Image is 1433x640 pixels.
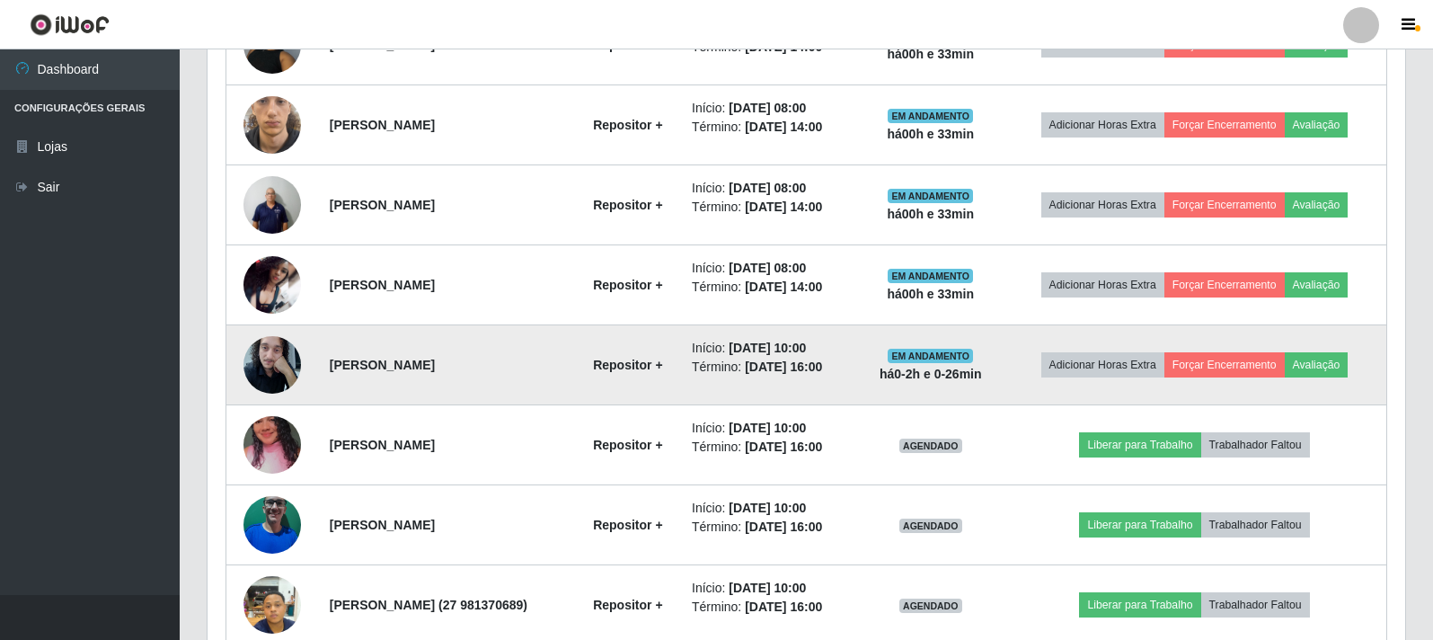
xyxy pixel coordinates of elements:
strong: Repositor + [593,198,662,212]
span: EM ANDAMENTO [888,109,973,123]
time: [DATE] 10:00 [729,341,806,355]
span: EM ANDAMENTO [888,349,973,363]
button: Avaliação [1285,192,1349,218]
time: [DATE] 10:00 [729,421,806,435]
strong: há 00 h e 33 min [887,127,974,141]
time: [DATE] 08:00 [729,261,806,275]
strong: [PERSON_NAME] (27 981370689) [330,598,527,612]
span: AGENDADO [899,599,962,613]
button: Forçar Encerramento [1164,352,1285,378]
li: Início: [692,579,847,598]
button: Adicionar Horas Extra [1041,352,1164,378]
time: [DATE] 14:00 [745,280,822,294]
strong: [PERSON_NAME] [330,278,435,292]
button: Liberar para Trabalho [1079,512,1200,538]
strong: [PERSON_NAME] [330,118,435,132]
time: [DATE] 16:00 [745,360,822,374]
button: Trabalhador Faltou [1201,512,1310,538]
img: CoreUI Logo [30,13,110,36]
li: Início: [692,499,847,518]
img: 1748546544692.jpeg [243,394,301,496]
li: Término: [692,198,847,217]
button: Adicionar Horas Extra [1041,112,1164,138]
strong: Repositor + [593,278,662,292]
strong: [PERSON_NAME] [330,358,435,372]
strong: Repositor + [593,518,662,532]
li: Término: [692,278,847,297]
strong: Repositor + [593,38,662,52]
img: 1749668306619.jpeg [243,63,301,188]
li: Término: [692,518,847,537]
button: Liberar para Trabalho [1079,432,1200,458]
img: 1748271032440.jpeg [243,486,301,563]
button: Forçar Encerramento [1164,272,1285,298]
time: [DATE] 10:00 [729,501,806,515]
span: AGENDADO [899,519,962,533]
li: Término: [692,358,847,377]
button: Forçar Encerramento [1164,192,1285,218]
li: Término: [692,118,847,137]
strong: há 00 h e 33 min [887,287,974,301]
button: Trabalhador Faltou [1201,592,1310,618]
time: [DATE] 16:00 [745,520,822,534]
strong: Repositor + [593,598,662,612]
li: Início: [692,259,847,278]
strong: Repositor + [593,358,662,372]
time: [DATE] 08:00 [729,181,806,195]
button: Liberar para Trabalho [1079,592,1200,618]
time: [DATE] 14:00 [745,120,822,134]
time: [DATE] 08:00 [729,101,806,115]
strong: Repositor + [593,118,662,132]
strong: Repositor + [593,438,662,452]
li: Início: [692,419,847,438]
li: Início: [692,339,847,358]
time: [DATE] 10:00 [729,581,806,595]
span: AGENDADO [899,439,962,453]
img: 1747575211019.jpeg [243,326,301,403]
strong: [PERSON_NAME] [330,198,435,212]
li: Início: [692,99,847,118]
li: Início: [692,179,847,198]
button: Adicionar Horas Extra [1041,272,1164,298]
button: Avaliação [1285,272,1349,298]
img: 1754951797627.jpeg [243,166,301,243]
time: [DATE] 16:00 [745,440,822,454]
span: EM ANDAMENTO [888,189,973,203]
strong: [PERSON_NAME] [330,518,435,532]
button: Forçar Encerramento [1164,112,1285,138]
strong: [PERSON_NAME] [330,38,435,52]
button: Avaliação [1285,352,1349,378]
button: Trabalhador Faltou [1201,432,1310,458]
button: Adicionar Horas Extra [1041,192,1164,218]
strong: há 00 h e 33 min [887,47,974,61]
img: 1757352039197.jpeg [243,256,301,314]
span: EM ANDAMENTO [888,269,973,283]
time: [DATE] 16:00 [745,600,822,614]
strong: [PERSON_NAME] [330,438,435,452]
time: [DATE] 14:00 [745,200,822,214]
li: Término: [692,598,847,617]
button: Avaliação [1285,112,1349,138]
li: Término: [692,438,847,457]
strong: há 00 h e 33 min [887,207,974,221]
strong: há 0-2 h e 0-26 min [880,367,982,381]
